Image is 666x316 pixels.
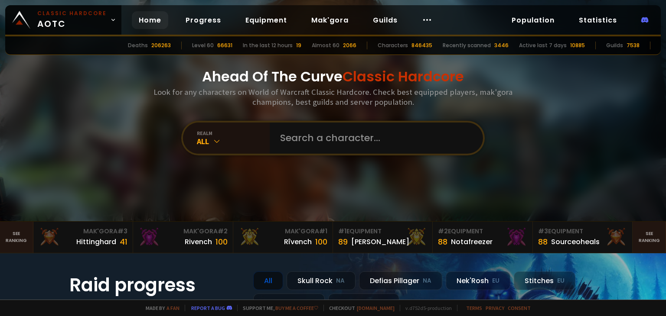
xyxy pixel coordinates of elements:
div: 3446 [494,42,509,49]
div: Deaths [128,42,148,49]
div: Doomhowl [253,293,325,312]
div: 41 [120,236,127,248]
div: Rivench [185,236,212,247]
div: Mak'Gora [138,227,227,236]
div: 100 [315,236,327,248]
a: a fan [166,305,180,311]
div: Mak'Gora [238,227,327,236]
span: # 3 [538,227,548,235]
small: EU [557,277,565,285]
a: Seeranking [633,222,666,253]
div: Stitches [514,271,575,290]
div: In the last 12 hours [243,42,293,49]
a: Mak'Gora#1Rîvench100 [233,222,333,253]
div: All [197,136,270,146]
div: 89 [338,236,348,248]
a: Equipment [238,11,294,29]
div: realm [197,130,270,136]
a: #1Equipment89[PERSON_NAME] [333,222,433,253]
a: Mak'Gora#3Hittinghard41 [33,222,133,253]
div: Active last 7 days [519,42,567,49]
a: Progress [179,11,228,29]
span: Classic Hardcore [343,67,464,86]
a: Buy me a coffee [275,305,318,311]
div: Equipment [438,227,527,236]
div: 2066 [343,42,356,49]
span: # 3 [118,227,127,235]
span: AOTC [37,10,107,30]
small: EU [492,277,499,285]
div: Nek'Rosh [446,271,510,290]
div: Hittinghard [76,236,116,247]
span: v. d752d5 - production [400,305,452,311]
span: # 2 [218,227,228,235]
span: Made by [140,305,180,311]
a: Consent [508,305,531,311]
a: Classic HardcoreAOTC [5,5,121,35]
a: Home [132,11,168,29]
div: Mak'Gora [39,227,127,236]
div: Defias Pillager [359,271,442,290]
div: 206263 [151,42,171,49]
div: Almost 60 [312,42,340,49]
small: EU [381,299,388,307]
div: Guilds [606,42,623,49]
a: Population [505,11,562,29]
small: Classic Hardcore [37,10,107,17]
a: Mak'gora [304,11,356,29]
span: # 1 [319,227,327,235]
div: 66631 [217,42,232,49]
a: [DOMAIN_NAME] [357,305,395,311]
div: 7538 [627,42,640,49]
div: Sourceoheals [551,236,600,247]
a: #2Equipment88Notafreezer [433,222,532,253]
small: NA [423,277,431,285]
small: NA [305,299,314,307]
div: Recently scanned [443,42,491,49]
input: Search a character... [275,123,473,154]
a: Guilds [366,11,405,29]
h3: Look for any characters on World of Warcraft Classic Hardcore. Check best equipped players, mak'g... [150,87,516,107]
h1: Ahead Of The Curve [202,66,464,87]
div: Skull Rock [287,271,356,290]
a: Terms [466,305,482,311]
div: 19 [296,42,301,49]
a: Mak'Gora#2Rivench100 [133,222,233,253]
span: # 2 [438,227,448,235]
div: Rîvench [284,236,312,247]
small: NA [336,277,345,285]
div: 88 [538,236,548,248]
div: 846435 [411,42,432,49]
a: Privacy [486,305,504,311]
span: Support me, [237,305,318,311]
div: Soulseeker [328,293,399,312]
h1: Raid progress [69,271,243,299]
div: All [253,271,283,290]
div: Notafreezer [451,236,493,247]
div: [PERSON_NAME] [351,236,409,247]
div: 10885 [570,42,585,49]
div: Equipment [338,227,427,236]
span: # 1 [338,227,346,235]
div: Characters [378,42,408,49]
div: 88 [438,236,447,248]
div: Equipment [538,227,627,236]
div: 100 [215,236,228,248]
a: #3Equipment88Sourceoheals [533,222,633,253]
a: Report a bug [191,305,225,311]
a: Statistics [572,11,624,29]
span: Checkout [323,305,395,311]
div: Level 60 [192,42,214,49]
